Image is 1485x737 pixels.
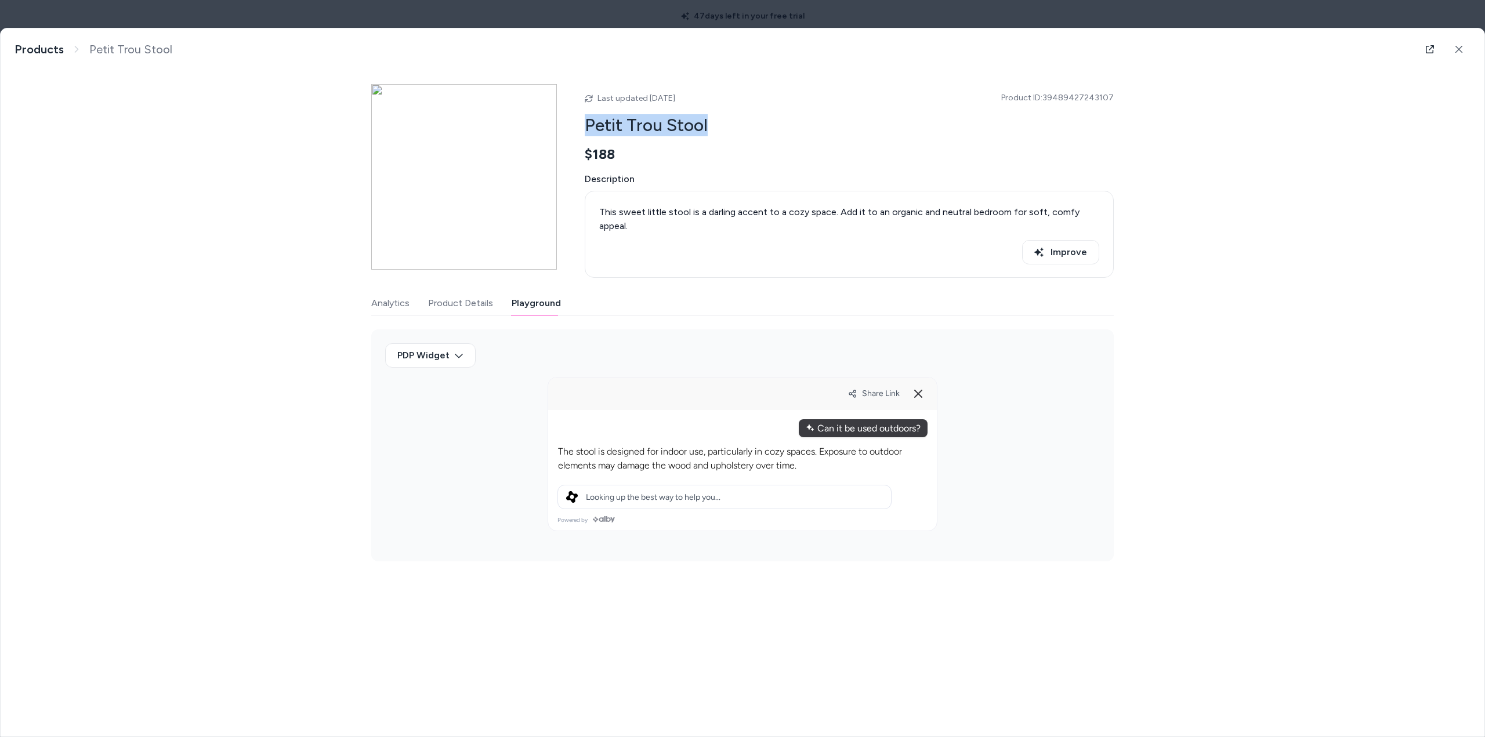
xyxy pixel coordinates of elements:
[371,84,557,270] img: 411089d4-a4d8-4d38-a765-eb36b2cd3447
[599,205,1099,233] p: This sweet little stool is a darling accent to a cozy space. Add it to an organic and neutral bed...
[512,292,561,315] button: Playground
[397,348,450,362] span: PDP Widget
[1001,92,1114,104] span: Product ID: 39489427243107
[15,42,64,57] a: Products
[585,146,615,163] span: $188
[585,114,1114,136] h2: Petit Trou Stool
[428,292,493,315] button: Product Details
[15,42,172,57] nav: breadcrumb
[585,172,1114,186] span: Description
[371,292,410,315] button: Analytics
[385,343,476,368] button: PDP Widget
[1022,240,1099,264] button: Improve
[89,42,172,57] span: Petit Trou Stool
[597,93,675,103] span: Last updated [DATE]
